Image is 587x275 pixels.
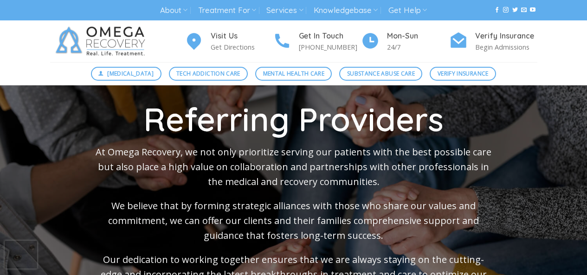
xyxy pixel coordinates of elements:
[263,69,324,78] span: Mental Health Care
[503,7,509,13] a: Follow on Instagram
[211,30,273,42] h4: Visit Us
[387,42,449,52] p: 24/7
[475,42,537,52] p: Begin Admissions
[475,30,537,42] h4: Verify Insurance
[521,7,527,13] a: Send us an email
[255,67,332,81] a: Mental Health Care
[449,30,537,53] a: Verify Insurance Begin Admissions
[388,2,427,19] a: Get Help
[211,42,273,52] p: Get Directions
[176,69,240,78] span: Tech Addiction Care
[494,7,500,13] a: Follow on Facebook
[530,7,535,13] a: Follow on YouTube
[93,145,494,189] p: At Omega Recovery, we not only prioritize serving our patients with the best possible care but al...
[198,2,256,19] a: Treatment For
[339,67,422,81] a: Substance Abuse Care
[160,2,187,19] a: About
[266,2,303,19] a: Services
[347,69,415,78] span: Substance Abuse Care
[185,30,273,53] a: Visit Us Get Directions
[299,30,361,42] h4: Get In Touch
[314,2,378,19] a: Knowledgebase
[169,67,248,81] a: Tech Addiction Care
[91,67,161,81] a: [MEDICAL_DATA]
[5,241,37,269] iframe: reCAPTCHA
[438,69,489,78] span: Verify Insurance
[50,20,155,62] img: Omega Recovery
[387,30,449,42] h4: Mon-Sun
[93,103,494,135] h1: Referring Providers
[107,69,154,78] span: [MEDICAL_DATA]
[93,198,494,243] p: We believe that by forming strategic alliances with those who share our values and commitment, we...
[430,67,496,81] a: Verify Insurance
[299,42,361,52] p: [PHONE_NUMBER]
[273,30,361,53] a: Get In Touch [PHONE_NUMBER]
[512,7,518,13] a: Follow on Twitter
